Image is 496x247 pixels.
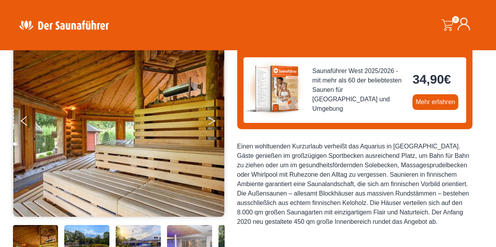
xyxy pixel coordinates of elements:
[243,57,306,120] img: der-saunafuehrer-2025-west.jpg
[207,113,227,132] button: Next
[412,94,458,110] a: Mehr erfahren
[237,142,472,227] div: Einen wohltuenden Kurzurlaub verheißt das Aquarius in [GEOGRAPHIC_DATA]. Gäste genießen im großzü...
[444,72,451,86] span: €
[312,66,407,113] span: Saunaführer West 2025/2026 - mit mehr als 60 der beliebtesten Saunen für [GEOGRAPHIC_DATA] und Um...
[412,72,451,86] bdi: 34,90
[452,16,459,23] span: 0
[21,113,40,132] button: Previous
